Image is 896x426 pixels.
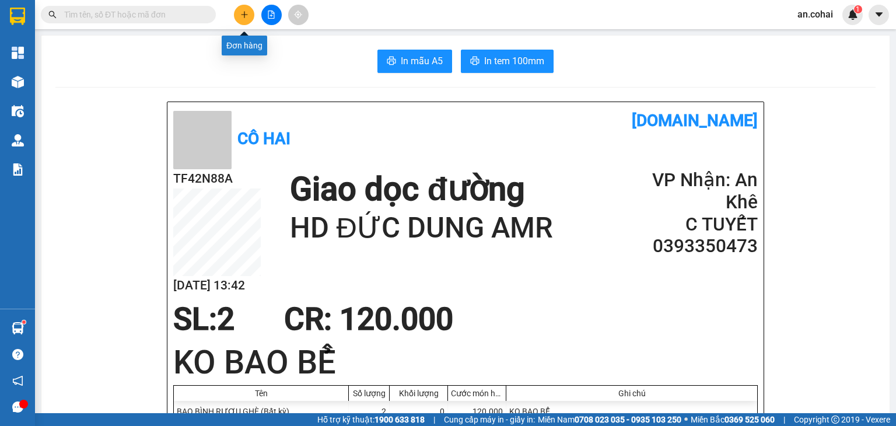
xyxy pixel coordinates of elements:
h1: KO BAO BỂ [173,340,758,385]
img: solution-icon [12,163,24,176]
span: printer [470,56,480,67]
span: ⚪️ [684,417,688,422]
div: BAO BÌNH RƯỢU GHÈ (Bất kỳ) [174,401,349,422]
img: dashboard-icon [12,47,24,59]
span: SL: [173,301,217,337]
span: In mẫu A5 [401,54,443,68]
button: plus [234,5,254,25]
strong: 1900 633 818 [374,415,425,424]
h1: Giao dọc đường [290,169,552,209]
div: Cước món hàng [451,389,503,398]
span: copyright [831,415,839,424]
span: CR : 120.000 [284,301,453,337]
strong: 0369 525 060 [724,415,775,424]
img: icon-new-feature [848,9,858,20]
div: 2 [349,401,390,422]
h2: TF42N88A [173,169,261,188]
span: notification [12,375,23,386]
span: plus [240,11,249,19]
strong: 0708 023 035 - 0935 103 250 [575,415,681,424]
div: 120.000 [448,401,506,422]
span: aim [294,11,302,19]
h2: 0393350473 [618,235,758,257]
button: printerIn mẫu A5 [377,50,452,73]
span: Miền Bắc [691,413,775,426]
button: caret-down [869,5,889,25]
img: warehouse-icon [12,134,24,146]
span: question-circle [12,349,23,360]
div: 0 [390,401,448,422]
h2: [DATE] 13:42 [173,276,261,295]
div: Số lượng [352,389,386,398]
span: file-add [267,11,275,19]
span: Hỗ trợ kỹ thuật: [317,413,425,426]
sup: 1 [22,320,26,324]
div: KO BAO BỂ [506,401,757,422]
sup: 1 [854,5,862,13]
div: Đơn hàng [222,36,267,55]
h2: VP Nhận: An Khê [618,169,758,214]
button: aim [288,5,309,25]
input: Tìm tên, số ĐT hoặc mã đơn [64,8,202,21]
span: Miền Nam [538,413,681,426]
div: Tên [177,389,345,398]
img: logo-vxr [10,8,25,25]
b: Cô Hai [237,129,290,148]
button: file-add [261,5,282,25]
span: search [48,11,57,19]
span: an.cohai [788,7,842,22]
span: 2 [217,301,235,337]
img: warehouse-icon [12,76,24,88]
span: printer [387,56,396,67]
h1: HD ĐỨC DUNG AMR [290,209,552,247]
b: [DOMAIN_NAME] [632,111,758,130]
span: 1 [856,5,860,13]
img: warehouse-icon [12,105,24,117]
button: printerIn tem 100mm [461,50,554,73]
img: warehouse-icon [12,322,24,334]
h2: C TUYẾT [618,214,758,236]
span: caret-down [874,9,884,20]
span: | [433,413,435,426]
span: | [783,413,785,426]
div: Ghi chú [509,389,754,398]
span: In tem 100mm [484,54,544,68]
span: message [12,401,23,413]
span: Cung cấp máy in - giấy in: [444,413,535,426]
div: Khối lượng [393,389,444,398]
